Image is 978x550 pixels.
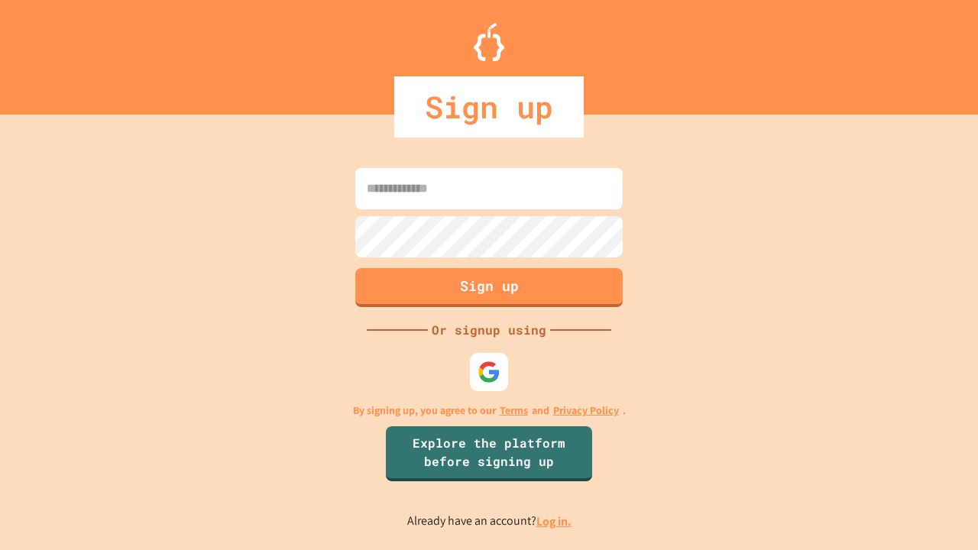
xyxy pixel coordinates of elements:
[500,403,528,419] a: Terms
[553,403,619,419] a: Privacy Policy
[474,23,504,61] img: Logo.svg
[394,76,584,137] div: Sign up
[478,361,500,383] img: google-icon.svg
[536,513,572,529] a: Log in.
[353,403,626,419] p: By signing up, you agree to our and .
[428,321,550,339] div: Or signup using
[355,268,623,307] button: Sign up
[407,512,572,531] p: Already have an account?
[386,426,592,481] a: Explore the platform before signing up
